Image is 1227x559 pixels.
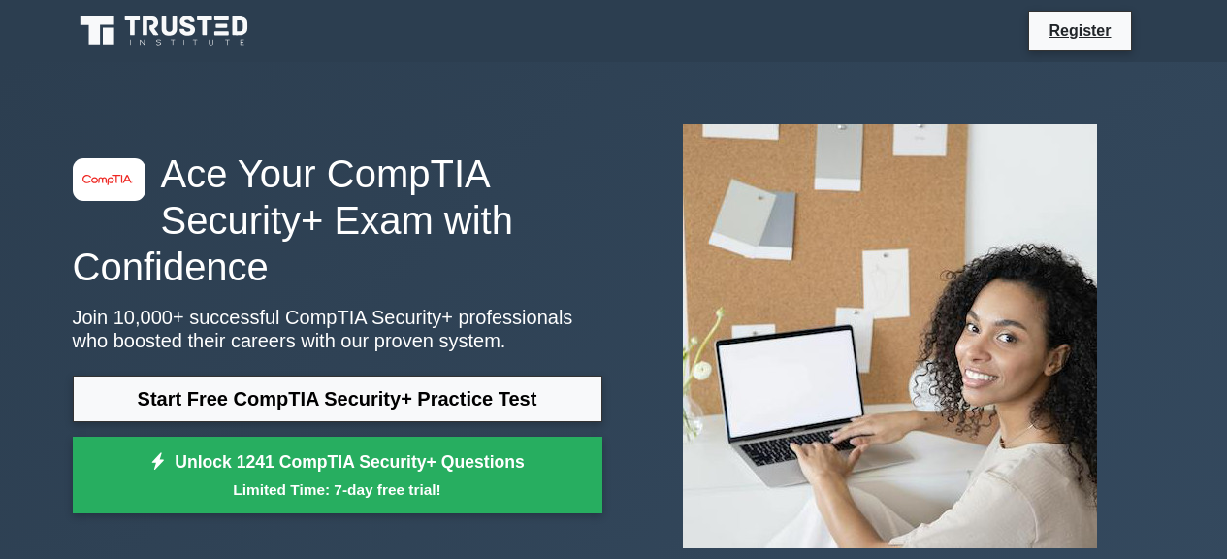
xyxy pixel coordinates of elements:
[73,150,602,290] h1: Ace Your CompTIA Security+ Exam with Confidence
[73,306,602,352] p: Join 10,000+ successful CompTIA Security+ professionals who boosted their careers with our proven...
[1037,18,1122,43] a: Register
[97,478,578,501] small: Limited Time: 7-day free trial!
[73,437,602,514] a: Unlock 1241 CompTIA Security+ QuestionsLimited Time: 7-day free trial!
[73,376,602,422] a: Start Free CompTIA Security+ Practice Test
